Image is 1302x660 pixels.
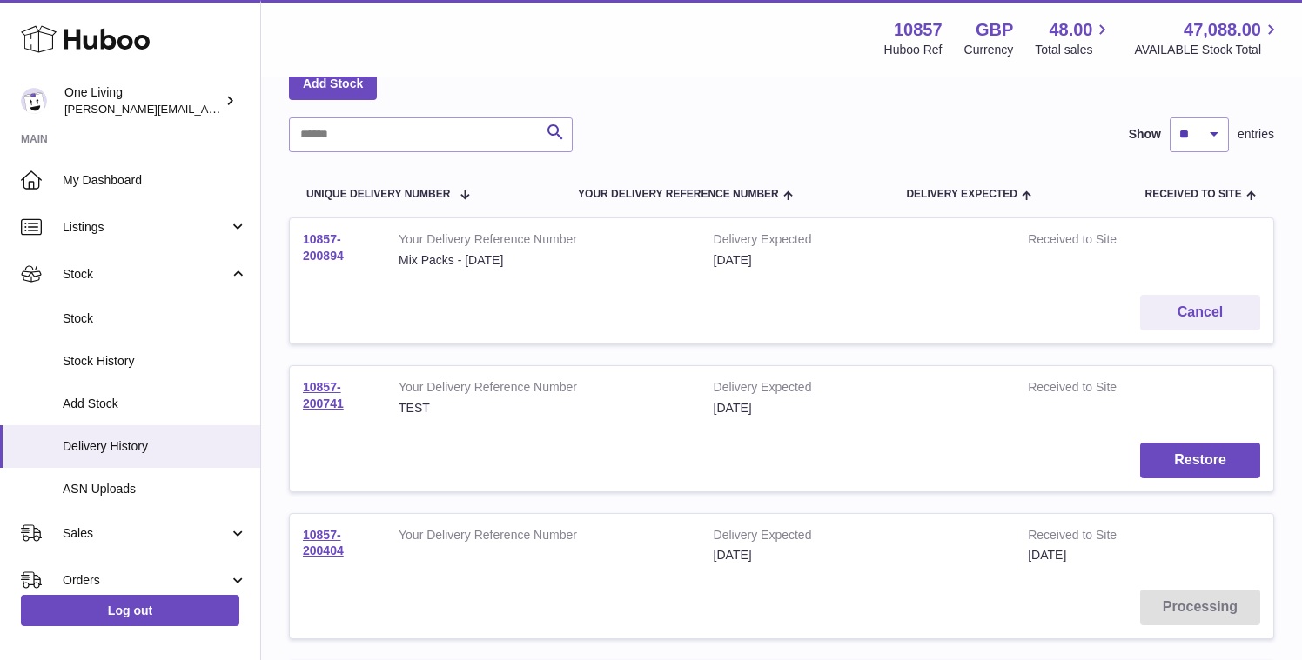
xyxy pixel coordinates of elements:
label: Show [1129,126,1161,143]
a: Log out [21,595,239,626]
strong: Delivery Expected [714,379,1003,400]
span: Stock History [63,353,247,370]
div: [DATE] [714,252,1003,269]
span: ASN Uploads [63,481,247,497]
span: entries [1238,126,1274,143]
span: Stock [63,266,229,283]
a: 10857-200894 [303,232,344,263]
span: Delivery Expected [906,189,1017,200]
div: [DATE] [714,400,1003,417]
strong: Delivery Expected [714,527,1003,548]
span: My Dashboard [63,172,247,189]
span: Your Delivery Reference Number [578,189,779,200]
strong: Delivery Expected [714,231,1003,252]
a: 10857-200404 [303,528,344,558]
strong: Received to Site [1028,379,1178,400]
span: Delivery History [63,438,247,455]
span: Orders [63,572,229,589]
span: AVAILABLE Stock Total [1134,42,1281,58]
span: [PERSON_NAME][EMAIL_ADDRESS][DOMAIN_NAME] [64,102,349,116]
span: [DATE] [1028,548,1066,562]
span: Unique Delivery Number [306,189,450,200]
div: TEST [399,400,688,417]
strong: Your Delivery Reference Number [399,379,688,400]
img: Jessica@oneliving.com [21,88,47,114]
div: Mix Packs - [DATE] [399,252,688,269]
span: Add Stock [63,396,247,412]
span: Stock [63,310,247,327]
span: Listings [63,219,229,236]
div: [DATE] [714,547,1003,563]
a: 47,088.00 AVAILABLE Stock Total [1134,18,1281,58]
span: Sales [63,525,229,542]
span: 48.00 [1049,18,1092,42]
a: 48.00 Total sales [1035,18,1112,58]
strong: Received to Site [1028,527,1178,548]
strong: Received to Site [1028,231,1178,252]
button: Cancel [1140,295,1260,330]
div: Huboo Ref [884,42,943,58]
strong: 10857 [894,18,943,42]
span: Received to Site [1145,189,1242,200]
div: One Living [64,84,221,117]
strong: GBP [976,18,1013,42]
span: 47,088.00 [1184,18,1261,42]
strong: Your Delivery Reference Number [399,231,688,252]
a: Add Stock [289,68,377,99]
a: 10857-200741 [303,380,344,410]
span: Total sales [1035,42,1112,58]
strong: Your Delivery Reference Number [399,527,688,548]
div: Currency [964,42,1014,58]
button: Restore [1140,443,1260,478]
